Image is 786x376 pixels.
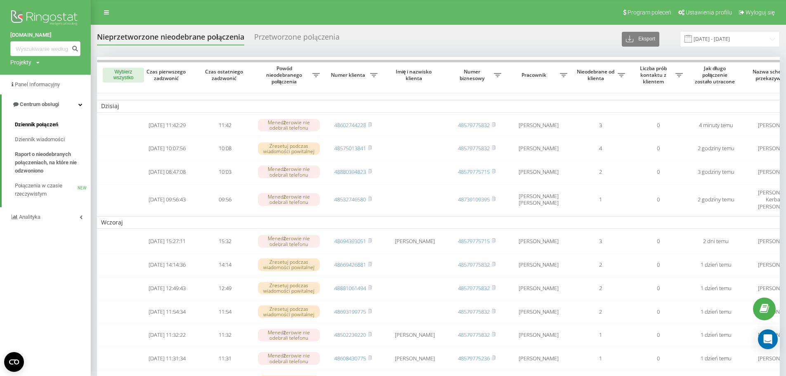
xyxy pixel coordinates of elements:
a: 48739109395 [458,196,490,203]
td: 0 [629,114,687,136]
td: 14:14 [196,254,254,276]
div: Menedżerowie nie odebrali telefonu [258,235,320,247]
span: Wyloguj się [746,9,775,16]
td: 2 [571,254,629,276]
a: 48881061494 [334,284,366,292]
a: Centrum obsługi [2,95,91,114]
td: [DATE] 11:54:34 [138,301,196,323]
a: 48579775832 [458,121,490,129]
a: 48502239220 [334,331,366,338]
a: 48579775236 [458,355,490,362]
td: [PERSON_NAME] [505,230,571,252]
td: [PERSON_NAME] [382,324,448,346]
a: 48669426881 [334,261,366,268]
div: Zresetuj podczas wiadomości powitalnej [258,258,320,271]
td: 2 [571,161,629,183]
div: Nieprzetworzone nieodebrane połączenia [97,33,244,45]
td: 0 [629,277,687,299]
td: 0 [629,230,687,252]
td: [PERSON_NAME] [505,301,571,323]
div: Menedżerowie nie odebrali telefonu [258,193,320,206]
td: 1 dzień temu [687,324,745,346]
img: Ringostat logo [10,8,80,29]
td: 3 godziny temu [687,161,745,183]
span: Dziennik połączeń [15,121,58,129]
td: 4 minuty temu [687,114,745,136]
td: 0 [629,324,687,346]
td: 2 dni temu [687,230,745,252]
span: Imię i nazwisko klienta [389,69,441,81]
td: 1 dzień temu [687,277,745,299]
td: [PERSON_NAME] [505,114,571,136]
td: 0 [629,254,687,276]
div: Projekty [10,58,31,66]
a: Dziennik połączeń [15,117,91,132]
button: Eksport [622,32,659,47]
a: 48579775832 [458,144,490,152]
div: Menedżerowie nie odebrali telefonu [258,329,320,341]
div: Zresetuj podczas wiadomości powitalnej [258,142,320,155]
a: Połączenia w czasie rzeczywistymNEW [15,178,91,201]
div: Przetworzone połączenia [254,33,340,45]
td: [DATE] 11:32:22 [138,324,196,346]
a: [DOMAIN_NAME] [10,31,80,39]
span: Liczba prób kontaktu z klientem [633,65,675,85]
td: [DATE] 15:27:11 [138,230,196,252]
td: 3 [571,230,629,252]
td: 1 dzień temu [687,348,745,369]
span: Numer biznesowy [452,69,494,81]
a: 48575013841 [334,144,366,152]
td: 12:49 [196,277,254,299]
td: [PERSON_NAME] [505,137,571,159]
a: 48579775832 [458,261,490,268]
td: 09:56 [196,184,254,215]
td: 11:31 [196,348,254,369]
td: 2 godziny temu [687,184,745,215]
div: Zresetuj podczas wiadomości powitalnej [258,282,320,294]
div: Open Intercom Messenger [758,329,778,349]
td: [PERSON_NAME] [505,324,571,346]
a: 48608430775 [334,355,366,362]
td: 11:54 [196,301,254,323]
td: 0 [629,301,687,323]
td: [DATE] 10:07:56 [138,137,196,159]
span: Czas pierwszego zadzwonić [145,69,189,81]
td: [DATE] 12:49:43 [138,277,196,299]
span: Centrum obsługi [20,101,59,107]
span: Raport o nieodebranych połączeniach, na które nie odzwoniono [15,150,87,175]
td: [PERSON_NAME] [382,348,448,369]
td: [DATE] 14:14:36 [138,254,196,276]
a: 48579775715 [458,168,490,175]
td: 10:03 [196,161,254,183]
a: 48602744228 [334,121,366,129]
span: Nieodebrane od klienta [576,69,618,81]
a: 48693199775 [334,308,366,315]
td: [PERSON_NAME] [382,230,448,252]
td: 2 [571,277,629,299]
button: Wybierz wszystko [103,68,144,83]
div: Menedżerowie nie odebrali telefonu [258,352,320,364]
td: 1 dzień temu [687,301,745,323]
td: [DATE] 08:47:08 [138,161,196,183]
td: [PERSON_NAME] [PERSON_NAME] [505,184,571,215]
td: 2 [571,301,629,323]
div: Zresetuj podczas wiadomości powitalnej [258,305,320,318]
td: [DATE] 11:31:34 [138,348,196,369]
td: 11:32 [196,324,254,346]
div: Menedżerowie nie odebrali telefonu [258,119,320,131]
span: Połączenia w czasie rzeczywistym [15,182,78,198]
button: Open CMP widget [4,352,24,372]
a: 48694393051 [334,237,366,245]
span: Ustawienia profilu [686,9,732,16]
td: 3 [571,114,629,136]
td: [DATE] 11:42:29 [138,114,196,136]
td: 1 dzień temu [687,254,745,276]
a: Dziennik wiadomości [15,132,91,147]
span: Numer klienta [328,72,370,78]
td: 1 [571,184,629,215]
td: 15:32 [196,230,254,252]
td: 0 [629,348,687,369]
td: 0 [629,184,687,215]
td: 4 [571,137,629,159]
input: Wyszukiwanie według numeru [10,41,80,56]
